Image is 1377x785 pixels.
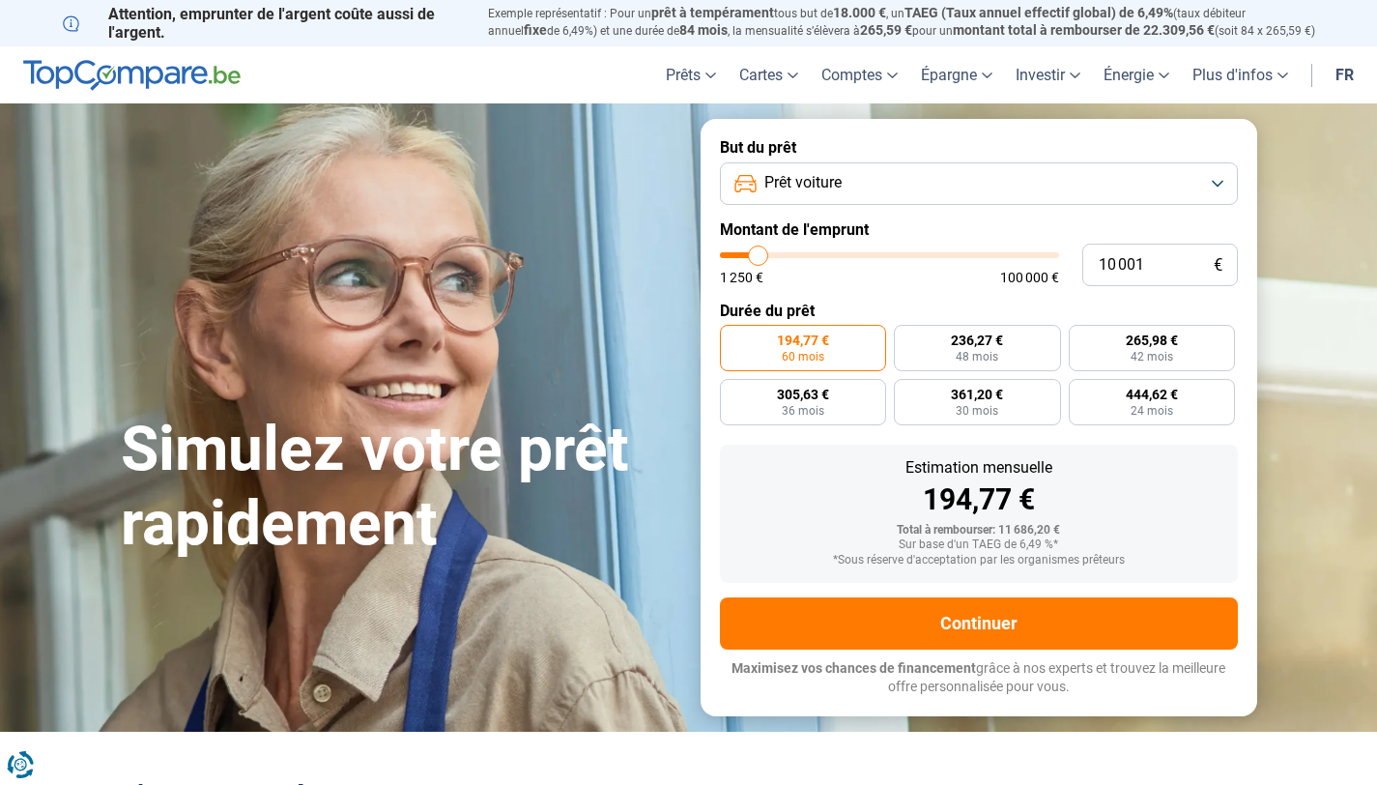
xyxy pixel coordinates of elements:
div: *Sous réserve d'acceptation par les organismes prêteurs [735,554,1222,567]
span: 48 mois [956,351,998,363]
a: fr [1324,46,1365,103]
span: 361,20 € [951,388,1003,401]
label: But du prêt [720,138,1238,157]
span: prêt à tempérament [651,5,774,20]
a: Épargne [909,46,1004,103]
a: Comptes [810,46,909,103]
span: TAEG (Taux annuel effectif global) de 6,49% [904,5,1173,20]
span: 36 mois [782,405,824,417]
span: 236,27 € [951,334,1003,347]
a: Prêts [654,46,728,103]
span: € [1214,257,1222,274]
label: Montant de l'emprunt [720,220,1238,239]
button: Prêt voiture [720,162,1238,205]
a: Cartes [728,46,810,103]
span: 444,62 € [1126,388,1178,401]
span: 24 mois [1131,405,1173,417]
div: Sur base d'un TAEG de 6,49 %* [735,538,1222,552]
span: 30 mois [956,405,998,417]
p: Exemple représentatif : Pour un tous but de , un (taux débiteur annuel de 6,49%) et une durée de ... [488,5,1315,40]
span: montant total à rembourser de 22.309,56 € [953,22,1215,38]
p: Attention, emprunter de l'argent coûte aussi de l'argent. [63,5,465,42]
div: 194,77 € [735,485,1222,514]
a: Énergie [1092,46,1181,103]
span: 60 mois [782,351,824,363]
span: 194,77 € [777,334,829,347]
span: 265,59 € [860,22,912,38]
span: Prêt voiture [764,172,842,193]
a: Investir [1004,46,1092,103]
span: 1 250 € [720,271,763,284]
span: Maximisez vos chances de financement [732,660,976,676]
img: TopCompare [23,60,241,91]
h1: Simulez votre prêt rapidement [121,413,677,562]
span: 18.000 € [833,5,886,20]
span: fixe [524,22,547,38]
span: 84 mois [679,22,728,38]
label: Durée du prêt [720,302,1238,320]
span: 42 mois [1131,351,1173,363]
p: grâce à nos experts et trouvez la meilleure offre personnalisée pour vous. [720,659,1238,697]
div: Total à rembourser: 11 686,20 € [735,524,1222,538]
button: Continuer [720,597,1238,650]
span: 305,63 € [777,388,829,401]
a: Plus d'infos [1181,46,1300,103]
span: 265,98 € [1126,334,1178,347]
div: Estimation mensuelle [735,460,1222,476]
span: 100 000 € [1000,271,1059,284]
